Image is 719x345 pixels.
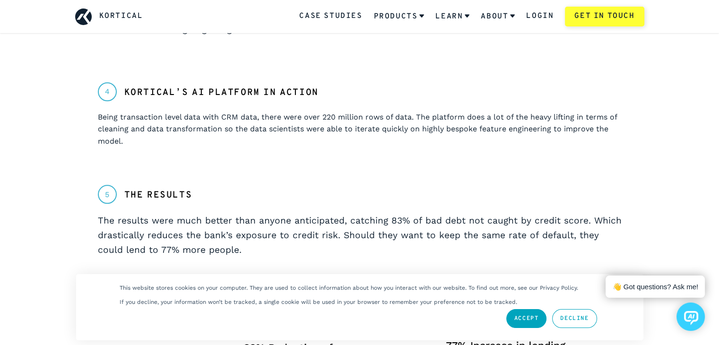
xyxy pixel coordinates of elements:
a: Learn [435,4,469,29]
p: This website stores cookies on your computer. They are used to collect information about how you ... [120,285,578,291]
a: Accept [506,309,547,328]
a: Decline [552,309,597,328]
a: Kortical [99,10,143,23]
p: If you decline, your information won’t be tracked, a single cookie will be used in your browser t... [120,299,517,305]
p: The results were much better than anyone anticipated, catching 83% of bad debt not caught by cred... [98,214,622,257]
h2: Kortical’s AI platform in action [124,86,319,100]
div: Being transaction level data with CRM data, there were over 220 million rows of data. The platfor... [98,111,622,147]
a: About [481,4,515,29]
span: 4 [98,82,117,101]
a: Get in touch [565,7,644,26]
span: 5 [98,185,117,204]
a: Products [373,4,424,29]
a: Case Studies [299,10,362,23]
h2: The Results [124,189,192,202]
a: Login [526,10,554,23]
